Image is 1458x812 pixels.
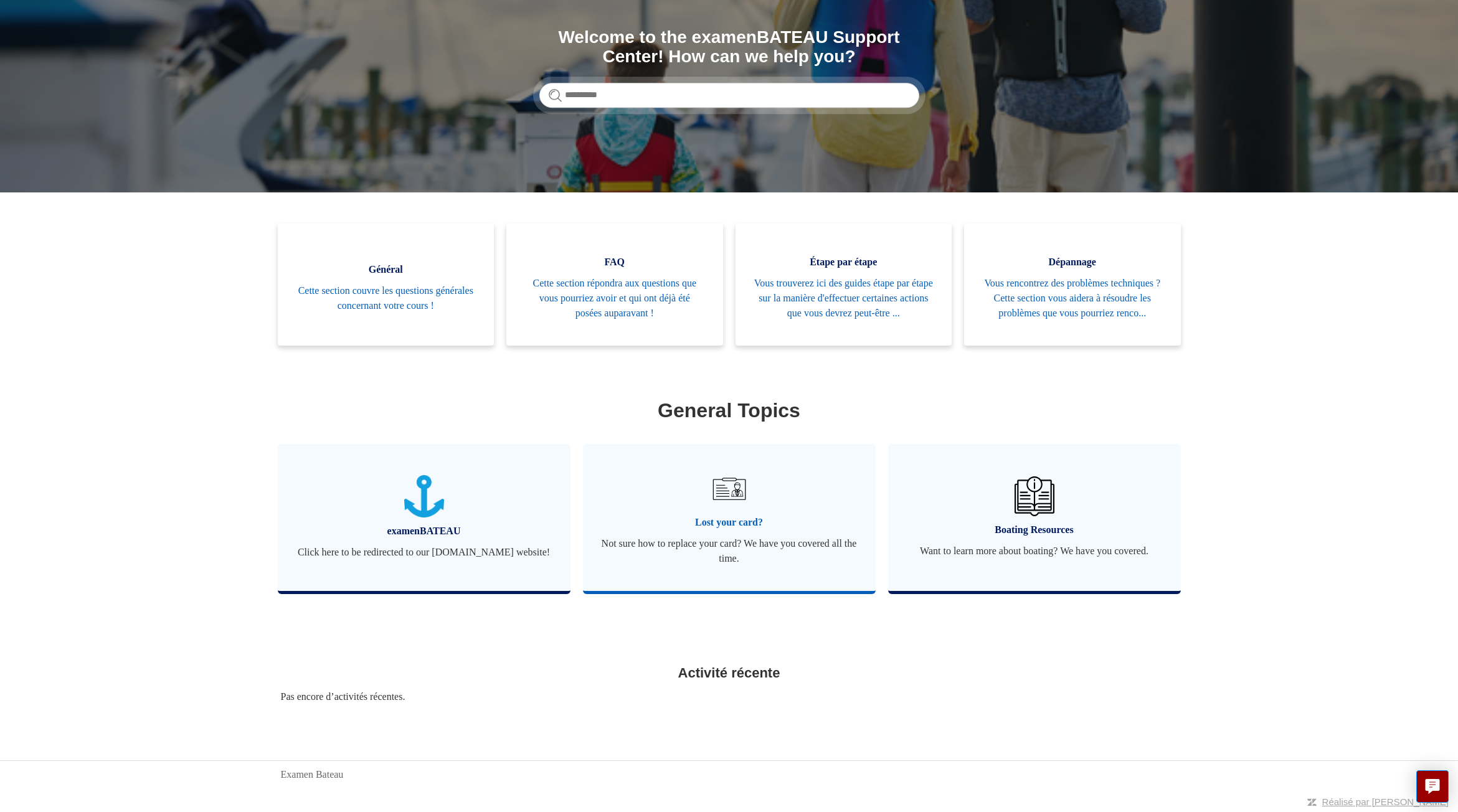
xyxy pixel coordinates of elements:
[281,663,1178,683] h2: Activité récente
[888,444,1181,591] a: Boating Resources Want to learn more about boating? We have you covered.
[296,524,552,539] span: examenBATEAU
[539,28,919,67] h1: Welcome to the examenBATEAU Support Center! How can we help you?
[296,545,552,560] span: Click here to be redirected to our [DOMAIN_NAME] website!
[404,475,444,518] img: 01JTNN85WSQ5FQ6HNXPDSZ7SRA
[1322,796,1449,807] a: Réalisé par [PERSON_NAME]
[539,83,919,108] input: Rechercher
[907,522,1162,537] span: Boating Resources
[296,283,476,313] span: Cette section couvre les questions générales concernant votre cours !
[907,544,1162,559] span: Want to learn more about boating? We have you covered.
[583,444,876,591] a: Lost your card? Not sure how to replace your card? We have you covered all the time.
[983,276,1162,321] span: Vous rencontrez des problèmes techniques ? Cette section vous aidera à résoudre les problèmes que...
[296,262,476,277] span: Général
[1015,476,1054,516] img: 01JHREV2E6NG3DHE8VTG8QH796
[525,255,704,270] span: FAQ
[602,536,857,566] span: Not sure how to replace your card? We have you covered all the time.
[602,515,857,530] span: Lost your card?
[754,276,934,321] span: Vous trouverez ici des guides étape par étape sur la manière d'effectuer certaines actions que vo...
[281,395,1178,425] h1: General Topics
[278,224,495,346] a: Général Cette section couvre les questions générales concernant votre cours !
[278,444,570,591] a: examenBATEAU Click here to be redirected to our [DOMAIN_NAME] website!
[983,255,1162,270] span: Dépannage
[281,689,1178,704] div: Pas encore d’activités récentes.
[964,224,1181,346] a: Dépannage Vous rencontrez des problèmes techniques ? Cette section vous aidera à résoudre les pro...
[736,224,952,346] a: Étape par étape Vous trouverez ici des guides étape par étape sur la manière d'effectuer certaine...
[281,767,344,782] a: Examen Bateau
[525,276,704,321] span: Cette section répondra aux questions que vous pourriez avoir et qui ont déjà été posées auparavant !
[506,224,723,346] a: FAQ Cette section répondra aux questions que vous pourriez avoir et qui ont déjà été posées aupar...
[1416,770,1449,803] button: Live chat
[754,255,934,270] span: Étape par étape
[707,467,750,511] img: 01JRG6G4NA4NJ1BVG8MJM761YH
